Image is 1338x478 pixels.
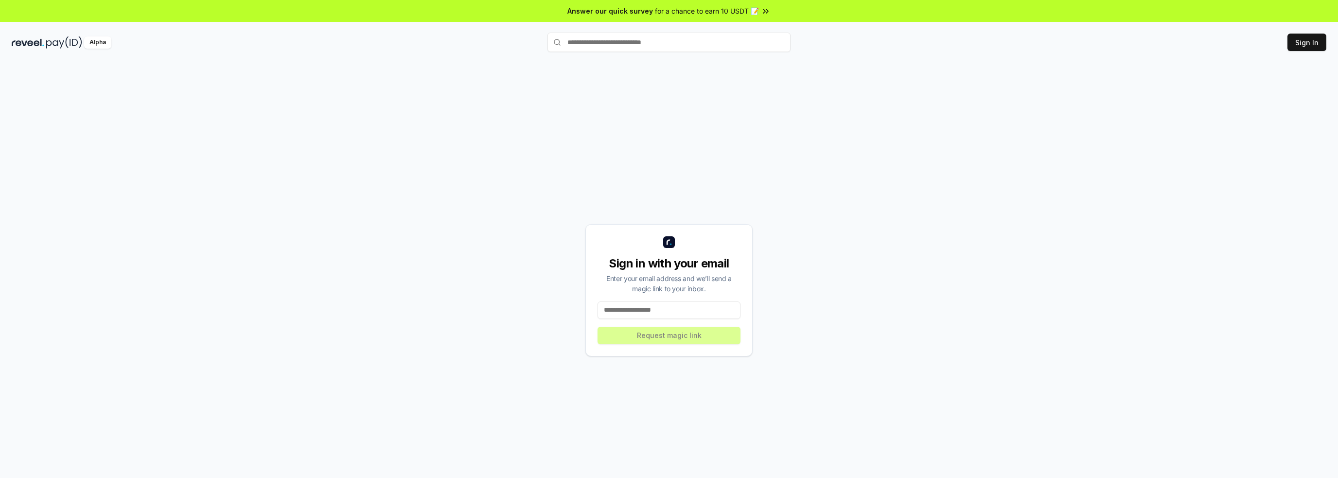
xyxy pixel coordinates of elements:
span: for a chance to earn 10 USDT 📝 [655,6,759,16]
img: logo_small [663,236,675,248]
div: Alpha [84,36,111,49]
img: pay_id [46,36,82,49]
img: reveel_dark [12,36,44,49]
span: Answer our quick survey [567,6,653,16]
div: Enter your email address and we’ll send a magic link to your inbox. [598,273,740,294]
div: Sign in with your email [598,256,740,271]
button: Sign In [1287,34,1326,51]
